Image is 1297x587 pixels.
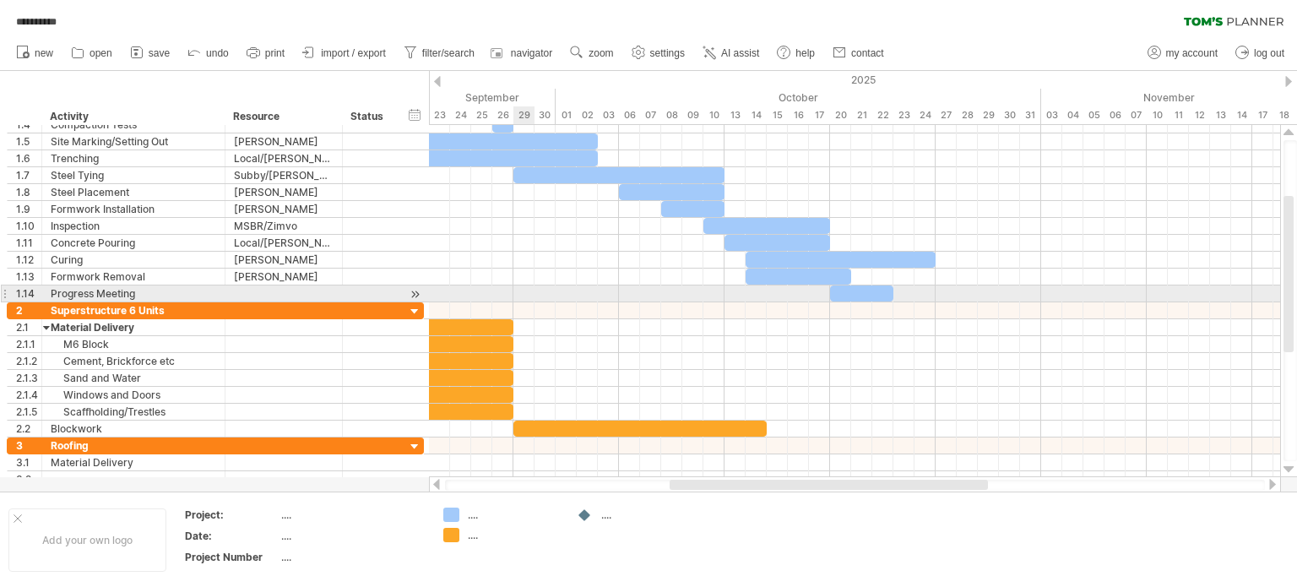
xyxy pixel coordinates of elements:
div: Scaffholding/Trestles [51,404,216,420]
span: help [795,47,815,59]
div: Tuesday, 7 October 2025 [640,106,661,124]
div: October 2025 [556,89,1041,106]
div: Formwork Installation [51,201,216,217]
div: 2.1.2 [16,353,41,369]
div: [PERSON_NAME] [234,269,334,285]
div: Wednesday, 8 October 2025 [661,106,682,124]
div: 1.9 [16,201,41,217]
div: MSBR/Zimvo [234,218,334,234]
div: 1.10 [16,218,41,234]
div: Wednesday, 5 November 2025 [1083,106,1104,124]
div: Tuesday, 18 November 2025 [1273,106,1294,124]
span: zoom [589,47,613,59]
div: 1.14 [16,285,41,302]
a: save [126,42,175,64]
div: Tuesday, 4 November 2025 [1062,106,1083,124]
div: .... [281,508,423,522]
div: Curing [51,252,216,268]
div: Tuesday, 14 October 2025 [746,106,767,124]
span: print [265,47,285,59]
div: Site Marking/Setting Out [51,133,216,149]
span: settings [650,47,685,59]
a: navigator [488,42,557,64]
a: print [242,42,290,64]
div: Wednesday, 22 October 2025 [872,106,893,124]
div: Progress Meeting [51,285,216,302]
div: Thursday, 9 October 2025 [682,106,703,124]
div: .... [281,550,423,564]
a: open [67,42,117,64]
div: Friday, 17 October 2025 [809,106,830,124]
span: log out [1254,47,1284,59]
div: Thursday, 16 October 2025 [788,106,809,124]
span: contact [851,47,884,59]
div: 1.11 [16,235,41,251]
a: filter/search [399,42,480,64]
span: AI assist [721,47,759,59]
div: Add your own logo [8,508,166,572]
span: import / export [321,47,386,59]
span: save [149,47,170,59]
div: 2.1.3 [16,370,41,386]
div: Friday, 24 October 2025 [914,106,936,124]
div: Wednesday, 24 September 2025 [450,106,471,124]
span: navigator [511,47,552,59]
div: .... [468,508,560,522]
div: Monday, 13 October 2025 [724,106,746,124]
div: Blockwork [51,421,216,437]
div: Project: [185,508,278,522]
a: my account [1143,42,1223,64]
a: undo [183,42,234,64]
div: Windows and Doors [51,387,216,403]
div: Friday, 7 November 2025 [1126,106,1147,124]
a: AI assist [698,42,764,64]
div: 1.12 [16,252,41,268]
div: Material Delivery [51,319,216,335]
div: Wednesday, 15 October 2025 [767,106,788,124]
a: settings [627,42,690,64]
div: Monday, 17 November 2025 [1252,106,1273,124]
div: Formwork Removal [51,269,216,285]
div: Roofing [51,438,216,454]
a: log out [1231,42,1289,64]
div: [PERSON_NAME] [234,252,334,268]
div: 3.2 [16,471,41,487]
a: import / export [298,42,391,64]
div: 1.8 [16,184,41,200]
div: Friday, 31 October 2025 [1020,106,1041,124]
a: help [773,42,820,64]
div: Thursday, 25 September 2025 [471,106,492,124]
div: 1.6 [16,150,41,166]
div: Local/[PERSON_NAME]/Zimvo [234,235,334,251]
div: Monday, 3 November 2025 [1041,106,1062,124]
div: Monday, 10 November 2025 [1147,106,1168,124]
div: Subby/[PERSON_NAME] [234,167,334,183]
div: 2.1.1 [16,336,41,352]
div: Trenching [51,150,216,166]
div: Tuesday, 23 September 2025 [429,106,450,124]
div: Tuesday, 30 September 2025 [535,106,556,124]
div: .... [468,528,560,542]
a: contact [828,42,889,64]
div: Cement, Brickforce etc [51,353,216,369]
div: 2 [16,302,41,318]
div: Tuesday, 21 October 2025 [851,106,872,124]
div: 2.1.4 [16,387,41,403]
div: Project Number [185,550,278,564]
div: Material Delivery [51,454,216,470]
div: Superstructure 6 Units [51,302,216,318]
div: Local/[PERSON_NAME] [234,150,334,166]
div: Friday, 10 October 2025 [703,106,724,124]
div: Monday, 6 October 2025 [619,106,640,124]
div: [PERSON_NAME] [234,133,334,149]
div: 3 [16,438,41,454]
div: Sand and Water [51,370,216,386]
div: Thursday, 30 October 2025 [999,106,1020,124]
div: 1.5 [16,133,41,149]
div: Wednesday, 1 October 2025 [556,106,577,124]
div: .... [281,529,423,543]
div: 2.1 [16,319,41,335]
div: Tuesday, 11 November 2025 [1168,106,1189,124]
span: filter/search [422,47,475,59]
div: Date: [185,529,278,543]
